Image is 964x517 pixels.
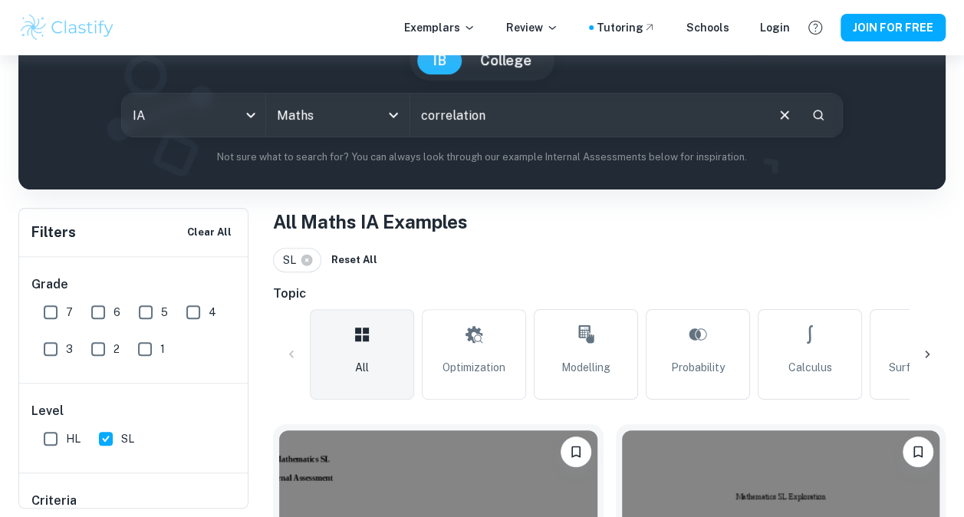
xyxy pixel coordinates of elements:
[404,19,475,36] p: Exemplars
[671,359,725,376] span: Probability
[805,102,831,128] button: Search
[31,222,76,243] h6: Filters
[114,341,120,357] span: 2
[561,359,610,376] span: Modelling
[561,436,591,467] button: Please log in to bookmark exemplars
[31,492,77,510] h6: Criteria
[597,19,656,36] a: Tutoring
[66,341,73,357] span: 3
[18,12,116,43] img: Clastify logo
[410,94,765,137] input: E.g. neural networks, space, population modelling...
[686,19,729,36] a: Schools
[273,208,946,235] h1: All Maths IA Examples
[209,304,216,321] span: 4
[443,359,505,376] span: Optimization
[273,248,321,272] div: SL
[114,304,120,321] span: 6
[161,304,168,321] span: 5
[355,359,369,376] span: All
[788,359,832,376] span: Calculus
[283,252,303,268] span: SL
[802,15,828,41] button: Help and Feedback
[903,436,933,467] button: Please log in to bookmark exemplars
[465,47,547,74] button: College
[121,430,134,447] span: SL
[273,285,946,303] h6: Topic
[66,430,81,447] span: HL
[31,275,237,294] h6: Grade
[889,359,956,376] span: Surface Area
[417,47,462,74] button: IB
[383,104,404,126] button: Open
[183,221,235,244] button: Clear All
[506,19,558,36] p: Review
[122,94,265,137] div: IA
[160,341,165,357] span: 1
[31,150,933,165] p: Not sure what to search for? You can always look through our example Internal Assessments below f...
[760,19,790,36] a: Login
[31,402,237,420] h6: Level
[841,14,946,41] button: JOIN FOR FREE
[327,249,381,272] button: Reset All
[66,304,73,321] span: 7
[770,100,799,130] button: Clear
